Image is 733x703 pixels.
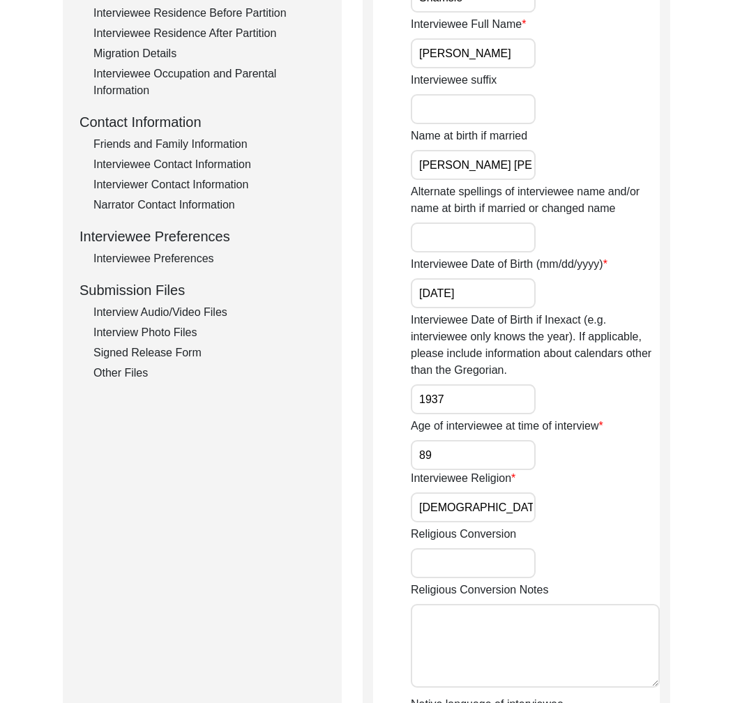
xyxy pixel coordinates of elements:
[93,304,325,321] div: Interview Audio/Video Files
[411,582,548,598] label: Religious Conversion Notes
[80,226,325,247] div: Interviewee Preferences
[93,25,325,42] div: Interviewee Residence After Partition
[93,66,325,99] div: Interviewee Occupation and Parental Information
[411,16,526,33] label: Interviewee Full Name
[411,526,516,543] label: Religious Conversion
[93,156,325,173] div: Interviewee Contact Information
[80,112,325,133] div: Contact Information
[411,256,607,273] label: Interviewee Date of Birth (mm/dd/yyyy)
[93,365,325,381] div: Other Files
[411,183,660,217] label: Alternate spellings of interviewee name and/or name at birth if married or changed name
[93,250,325,267] div: Interviewee Preferences
[80,280,325,301] div: Submission Files
[93,197,325,213] div: Narrator Contact Information
[93,324,325,341] div: Interview Photo Files
[93,5,325,22] div: Interviewee Residence Before Partition
[411,72,497,89] label: Interviewee suffix
[93,345,325,361] div: Signed Release Form
[93,136,325,153] div: Friends and Family Information
[411,312,660,379] label: Interviewee Date of Birth if Inexact (e.g. interviewee only knows the year). If applicable, pleas...
[411,128,527,144] label: Name at birth if married
[93,176,325,193] div: Interviewer Contact Information
[93,45,325,62] div: Migration Details
[411,470,515,487] label: Interviewee Religion
[411,418,603,434] label: Age of interviewee at time of interview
